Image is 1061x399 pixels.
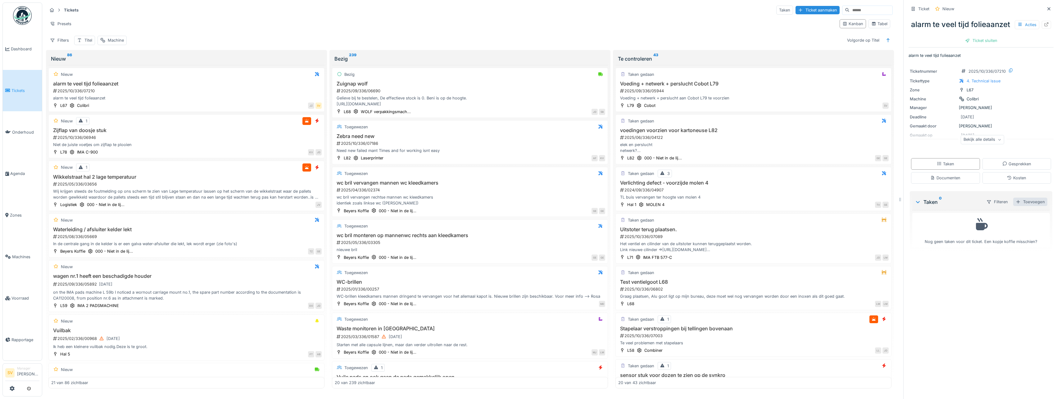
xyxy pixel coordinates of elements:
div: Manager [17,366,39,371]
div: 2025/09/336/06690 [336,88,605,94]
div: L82 [627,155,634,161]
div: 2025/06/336/04122 [619,135,889,140]
div: Taken gedaan [628,118,654,124]
div: Toegewezen [344,171,368,177]
div: 21 van 86 zichtbaar [51,380,88,386]
div: Filters [47,36,72,45]
div: SV [882,103,889,109]
div: 4. Technical issue [967,78,1000,84]
a: Dashboard [3,28,42,70]
div: Wij krijgen steeds de foutmelding op ons scherm te zien van Lage temperatuur lassen op het scherm... [51,188,322,200]
div: GE [875,155,881,161]
div: JD [592,109,598,115]
div: nieuwe bril [335,247,605,253]
div: Deadline [910,114,956,120]
div: Laserprinter [361,155,383,161]
div: L78 [60,149,67,155]
div: Kanban [842,21,863,27]
h3: Uitstoter terug plaatsen. [618,227,889,232]
div: L59 [60,303,67,309]
div: 000 - Niet in de lij... [87,202,125,208]
div: elek en perslucht netwerk? te bevragen bij Bart [618,142,889,154]
h3: Waterleiding / afsluiter kelder lekt [51,227,322,232]
span: Rapportage [11,337,39,343]
div: Nieuw [61,164,73,170]
span: Tickets [11,88,39,94]
div: SB [599,109,605,115]
div: 000 - Niet in de lij... [379,208,416,214]
div: GE [592,208,598,214]
div: Nieuw [61,367,73,373]
div: MJ [592,349,598,355]
div: IMA C-900 [77,149,98,155]
span: Dashboard [11,46,39,52]
div: [PERSON_NAME] [910,123,1052,129]
div: 000 - Niet in de lij... [379,301,416,307]
div: L67 [967,87,973,93]
h3: Test ventielgoot L68 [618,279,889,285]
div: Documenten [930,175,960,181]
div: 2025/03/336/01587 [336,333,605,341]
div: L68 [344,109,351,115]
div: JD [875,255,881,261]
div: Nieuw [61,71,73,77]
div: Gesprekken [1002,161,1031,167]
div: Taken gedaan [628,217,654,223]
div: Het ventiel en cilinder van de uitstoter kunnen teruggeplaatst worden. Link nieuwe cilinder =>[UR... [618,241,889,253]
div: L79 [627,103,634,108]
a: Zones [3,195,42,236]
div: 1 [667,363,669,369]
div: 000 - Niet in de lij... [644,155,682,161]
div: Tabel [871,21,887,27]
h3: sensor stuk voor dozen te zien op de synkro [618,372,889,378]
div: Beyers Koffie [344,301,369,307]
div: 2025/08/336/05669 [52,234,322,240]
div: LM [599,349,605,355]
div: Ik heb een kleinere vuilbak nodig.Deze is te groot. [51,344,322,350]
h3: voedingen voorzien voor kartoneuse L82 [618,127,889,133]
div: IMA 2 PADSMACHINE [77,303,119,309]
div: GE [882,155,889,161]
div: Niet de juiste voetjes om zijflap te plooien [51,142,322,148]
div: Te veel problemen met stapelaars [618,340,889,346]
strong: Tickets [61,7,81,13]
div: Ticketnummer [910,68,956,74]
div: FT [308,351,314,357]
div: MOLEN 4 [646,202,664,208]
div: 000 - Niet in de lij... [379,255,416,260]
h3: WC-brillen [335,279,605,285]
div: Toegewezen [344,316,368,322]
div: AB [315,351,322,357]
div: Bezig [344,71,355,77]
div: 2025/05/336/03305 [336,240,605,245]
div: 2024/09/336/04907 [619,187,889,193]
div: JZ [308,103,314,109]
div: Gelieve bij te bestelen, De effectieve stock is 0. Beni is op de hoogte. [URL][DOMAIN_NAME] [335,95,605,107]
div: Zone [910,87,956,93]
a: Tickets [3,70,42,112]
div: Tickettype [910,78,956,84]
div: 2025/09/336/05892 [52,280,322,288]
div: 2025/10/336/07003 [619,333,889,339]
div: Taken gedaan [628,171,654,177]
div: Toegewezen [344,124,368,130]
div: TL buis vervangen ter hoogte van molen 4 [618,194,889,200]
div: Ticket sluiten [963,36,1000,45]
div: L71 [627,255,633,260]
div: GE [599,208,605,214]
div: 1 [667,316,669,322]
div: WOLF verpakkingsmach... [361,109,411,115]
div: Bekijk alle details [961,135,1004,144]
div: Ticket [918,6,929,12]
div: Bezig [334,55,605,62]
img: Badge_color-CXgf-gQk.svg [13,6,32,25]
div: Nieuw [61,217,73,223]
h3: Zijflap van doosje stuk [51,127,322,133]
div: LL [875,347,881,354]
div: JD [315,149,322,155]
div: JD [882,347,889,354]
div: Nog geen taken voor dit ticket. Een kopje koffie misschien? [916,216,1046,245]
h3: Zuignap wolf [335,81,605,87]
a: Voorraad [3,277,42,319]
div: Titel [84,37,92,43]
